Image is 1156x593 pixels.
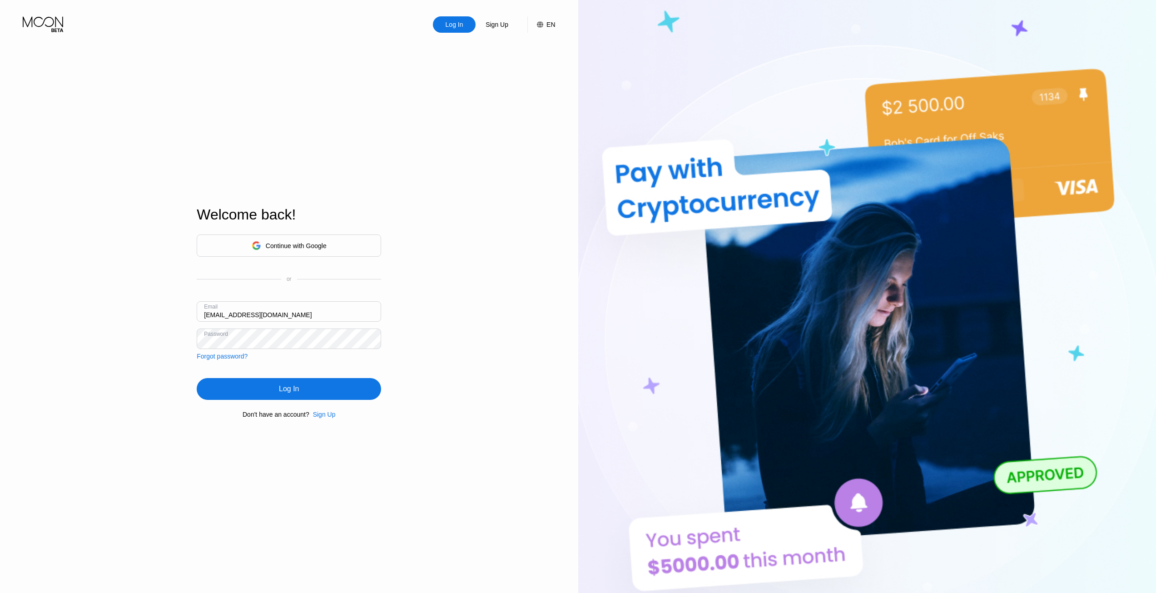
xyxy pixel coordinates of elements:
div: Log In [279,384,299,394]
div: Sign Up [485,20,509,29]
div: Log In [445,20,464,29]
div: Forgot password? [197,353,248,360]
div: Welcome back! [197,206,381,223]
div: Don't have an account? [243,411,309,418]
div: Sign Up [313,411,336,418]
div: Continue with Google [197,234,381,257]
div: Log In [197,378,381,400]
div: Password [204,331,228,337]
div: Sign Up [476,16,518,33]
div: Log In [433,16,476,33]
div: Email [204,304,218,310]
div: or [287,276,292,282]
div: EN [527,16,555,33]
div: Sign Up [309,411,336,418]
div: EN [546,21,555,28]
div: Continue with Google [266,242,327,249]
